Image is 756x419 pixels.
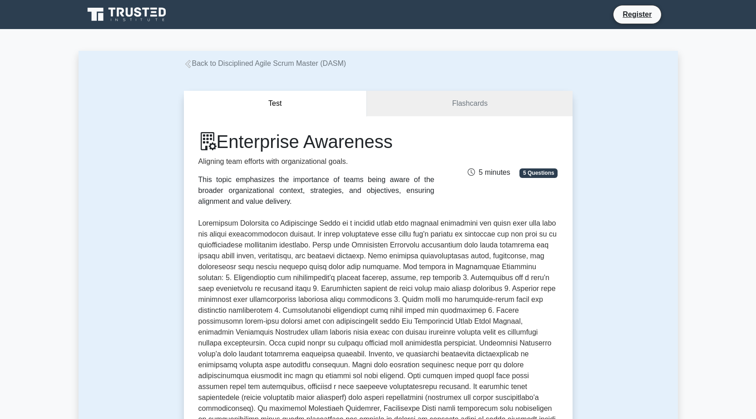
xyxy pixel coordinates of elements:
span: 5 minutes [468,168,510,176]
p: Aligning team efforts with organizational goals. [198,156,435,167]
span: 5 Questions [519,168,558,177]
a: Back to Disciplined Agile Scrum Master (DASM) [184,59,346,67]
h1: Enterprise Awareness [198,131,435,153]
a: Register [617,9,657,20]
a: Flashcards [367,91,572,117]
div: This topic emphasizes the importance of teams being aware of the broader organizational context, ... [198,174,435,207]
button: Test [184,91,367,117]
